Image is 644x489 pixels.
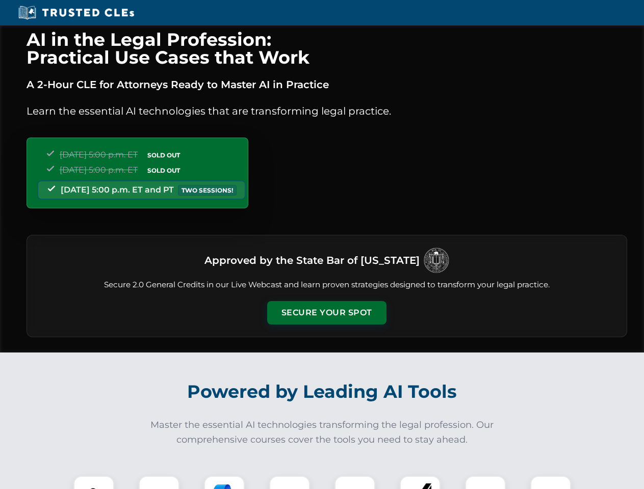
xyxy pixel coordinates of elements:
span: [DATE] 5:00 p.m. ET [60,150,138,159]
p: A 2-Hour CLE for Attorneys Ready to Master AI in Practice [27,76,627,93]
img: Logo [424,248,449,273]
h3: Approved by the State Bar of [US_STATE] [204,251,420,269]
h2: Powered by Leading AI Tools [40,374,605,410]
p: Learn the essential AI technologies that are transforming legal practice. [27,103,627,119]
button: Secure Your Spot [267,301,387,324]
h1: AI in the Legal Profession: Practical Use Cases that Work [27,31,627,66]
p: Secure 2.0 General Credits in our Live Webcast and learn proven strategies designed to transform ... [39,279,614,291]
p: Master the essential AI technologies transforming the legal profession. Our comprehensive courses... [144,418,501,447]
span: SOLD OUT [144,150,184,160]
span: [DATE] 5:00 p.m. ET [60,165,138,175]
img: Trusted CLEs [15,5,137,20]
span: SOLD OUT [144,165,184,176]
